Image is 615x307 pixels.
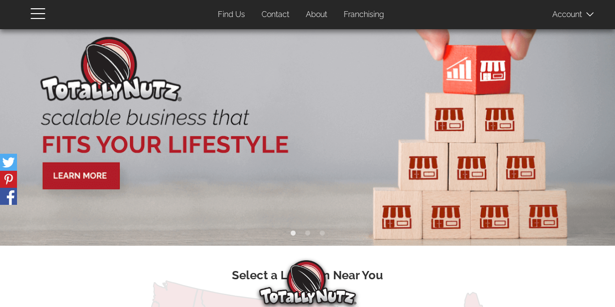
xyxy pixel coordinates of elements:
button: 3 of 3 [317,229,327,238]
h3: Select a Location Near You [38,269,578,282]
img: Totally Nutz Logo [259,260,356,305]
a: Franchising [336,5,391,24]
a: Find Us [211,5,252,24]
a: Contact [254,5,297,24]
button: 1 of 3 [288,229,298,238]
a: About [299,5,334,24]
button: 2 of 3 [303,229,313,238]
